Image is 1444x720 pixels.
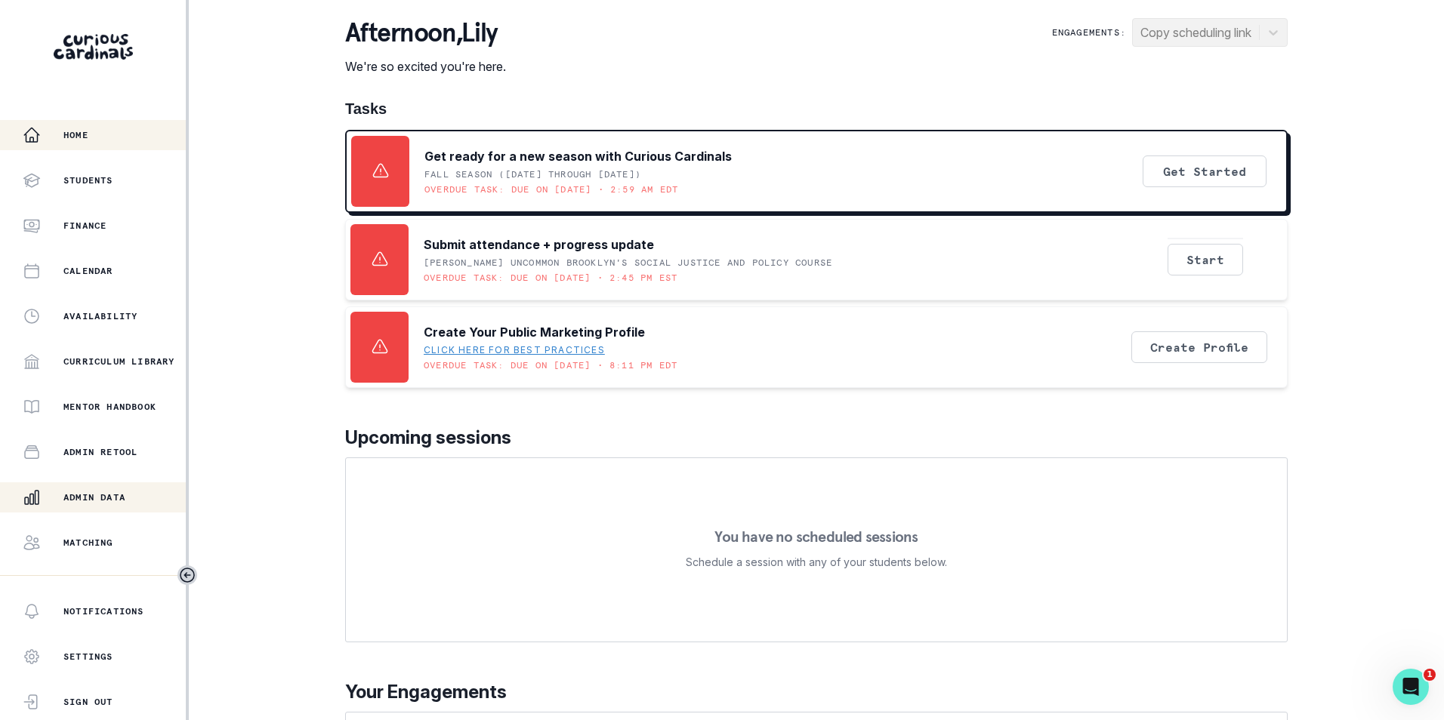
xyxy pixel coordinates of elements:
iframe: Intercom live chat [1393,669,1429,705]
p: Overdue task: Due on [DATE] • 2:45 PM EST [424,272,677,284]
p: Admin Data [63,491,125,503]
p: Fall Season ([DATE] through [DATE]) [424,168,641,180]
p: Create Your Public Marketing Profile [424,323,645,341]
p: Get ready for a new season with Curious Cardinals [424,147,732,165]
p: Settings [63,651,113,663]
p: You have no scheduled sessions [714,529,918,544]
p: Home [63,129,88,141]
a: Click here for best practices [424,344,605,356]
p: Finance [63,220,106,232]
button: Create Profile [1131,331,1267,363]
span: 1 [1424,669,1436,681]
img: Curious Cardinals Logo [54,34,133,60]
button: Get Started [1143,155,1267,187]
p: Your Engagements [345,678,1288,706]
p: Mentor Handbook [63,401,156,413]
p: We're so excited you're here. [345,57,506,75]
p: Availability [63,310,137,322]
p: Schedule a session with any of your students below. [686,553,947,571]
p: Overdue task: Due on [DATE] • 8:11 PM EDT [424,359,677,371]
p: Students [63,174,113,186]
button: Toggle sidebar [177,565,197,585]
p: Curriculum Library [63,355,175,368]
button: Start [1168,244,1243,275]
h1: Tasks [345,100,1288,118]
p: [PERSON_NAME] UNCOMMON Brooklyn's Social Justice and Policy Course [424,257,832,269]
p: Admin Retool [63,446,137,458]
p: Matching [63,537,113,549]
p: Notifications [63,605,144,617]
p: Submit attendance + progress update [424,235,654,254]
p: Calendar [63,265,113,277]
p: Engagements: [1052,26,1126,38]
p: Sign Out [63,696,113,708]
p: Overdue task: Due on [DATE] • 2:59 AM EDT [424,183,678,195]
p: afternoon , Lily [345,18,506,48]
p: Upcoming sessions [345,424,1288,451]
